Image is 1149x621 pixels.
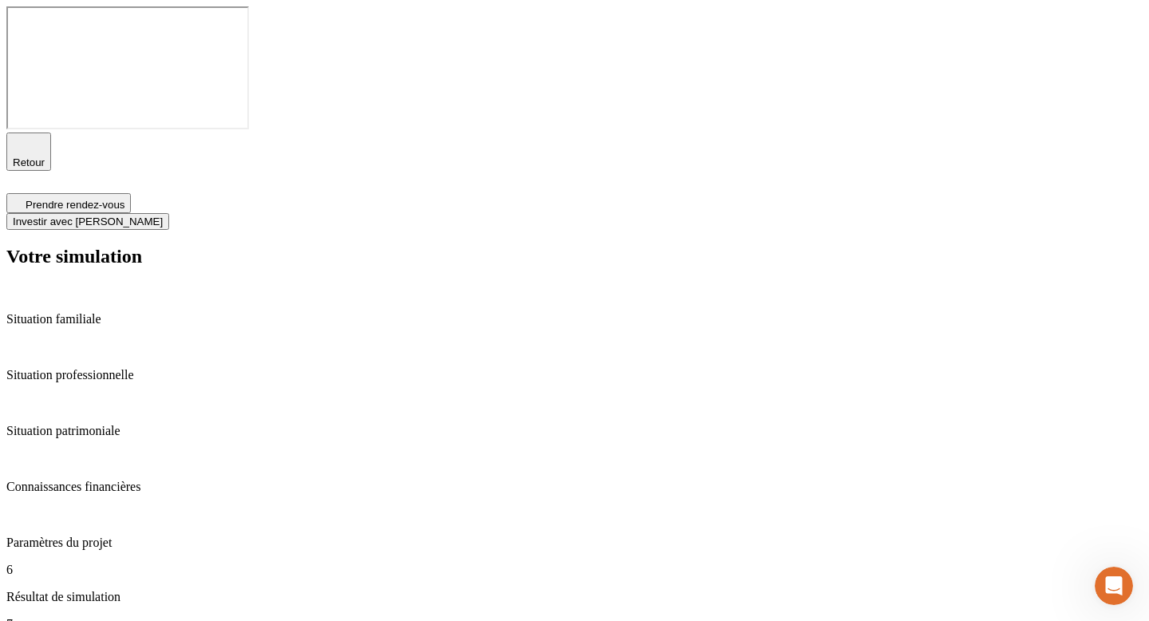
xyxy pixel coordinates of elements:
span: Prendre rendez-vous [26,199,124,211]
p: Situation patrimoniale [6,424,1143,438]
p: Résultat de simulation [6,590,1143,604]
button: Prendre rendez-vous [6,193,131,213]
button: Investir avec [PERSON_NAME] [6,213,169,230]
p: Paramètres du projet [6,536,1143,550]
span: Investir avec [PERSON_NAME] [13,216,163,227]
p: Situation professionnelle [6,368,1143,382]
p: Situation familiale [6,312,1143,326]
button: Retour [6,133,51,171]
p: Connaissances financières [6,480,1143,494]
p: 6 [6,563,1143,577]
h2: Votre simulation [6,246,1143,267]
span: Retour [13,156,45,168]
iframe: Intercom live chat [1095,567,1133,605]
